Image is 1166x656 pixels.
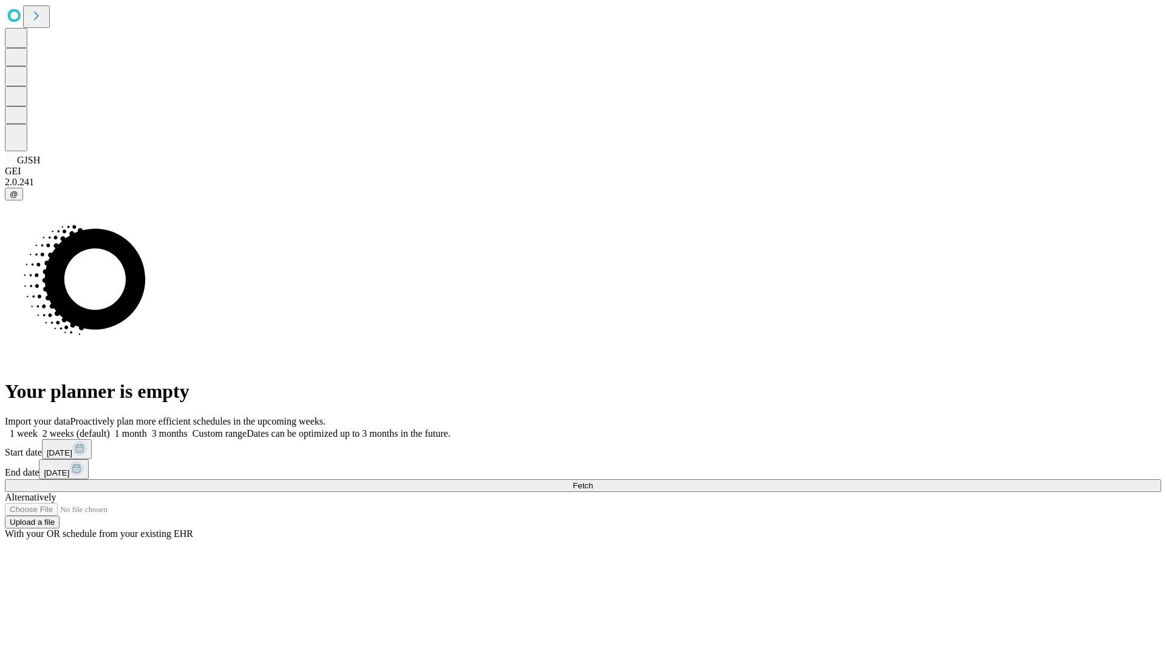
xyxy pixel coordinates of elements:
span: Fetch [573,481,593,490]
span: Custom range [193,428,247,439]
button: [DATE] [39,459,89,479]
span: [DATE] [47,448,72,457]
div: GEI [5,166,1161,177]
div: Start date [5,439,1161,459]
h1: Your planner is empty [5,380,1161,403]
button: @ [5,188,23,200]
span: Dates can be optimized up to 3 months in the future. [247,428,450,439]
button: Fetch [5,479,1161,492]
span: GJSH [17,155,40,165]
span: [DATE] [44,468,69,477]
span: Alternatively [5,492,56,502]
div: End date [5,459,1161,479]
span: @ [10,190,18,199]
div: 2.0.241 [5,177,1161,188]
span: With your OR schedule from your existing EHR [5,528,193,539]
button: Upload a file [5,516,60,528]
span: 1 week [10,428,38,439]
span: 2 weeks (default) [43,428,110,439]
button: [DATE] [42,439,92,459]
span: 3 months [152,428,188,439]
span: 1 month [115,428,147,439]
span: Proactively plan more efficient schedules in the upcoming weeks. [70,416,326,426]
span: Import your data [5,416,70,426]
